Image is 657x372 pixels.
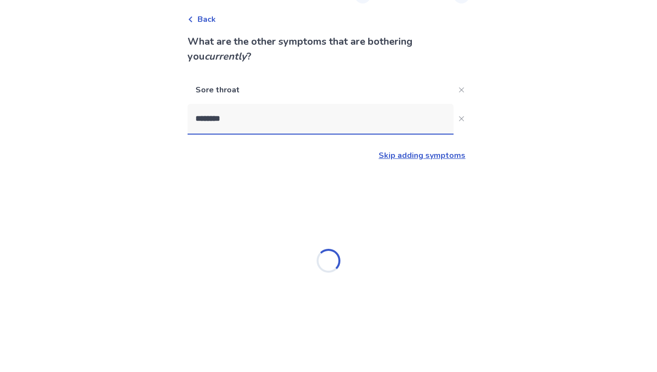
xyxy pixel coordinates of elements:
[204,50,247,63] i: currently
[188,34,469,64] p: What are the other symptoms that are bothering you ?
[379,150,465,161] a: Skip adding symptoms
[188,104,454,134] input: Close
[454,111,469,127] button: Close
[188,76,454,104] p: Sore throat
[454,82,469,98] button: Close
[197,13,216,25] span: Back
